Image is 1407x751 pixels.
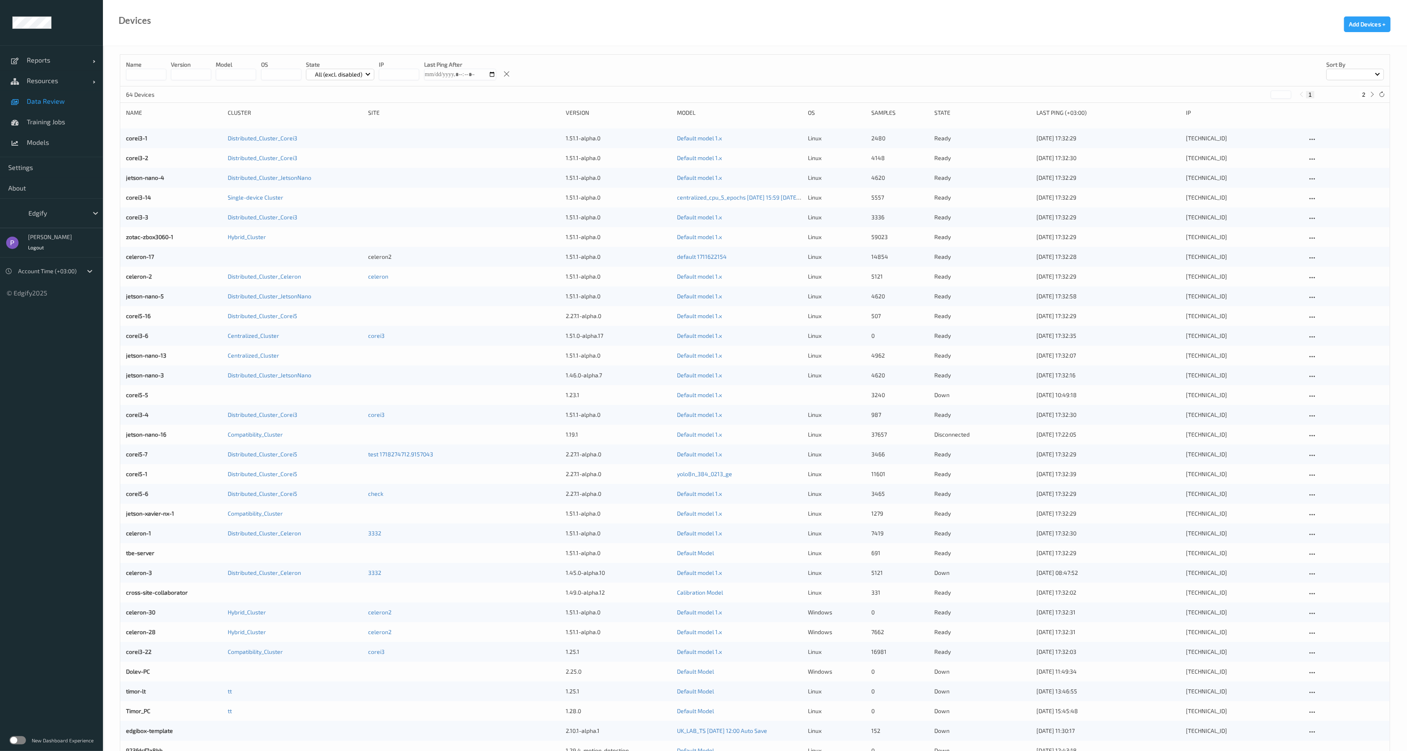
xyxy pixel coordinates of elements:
div: [TECHNICAL_ID] [1186,213,1302,221]
div: [TECHNICAL_ID] [1186,411,1302,419]
p: All (excl. disabled) [312,70,365,79]
div: [DATE] 17:32:29 [1036,134,1181,142]
div: 2480 [871,134,929,142]
a: 3332 [368,569,381,576]
p: linux [808,707,866,715]
a: test 1718274712.9157043 [368,451,433,458]
a: Dolev-PC [126,668,150,675]
a: Compatibility_Cluster [228,431,283,438]
p: ready [935,312,1031,320]
div: 0 [871,707,929,715]
div: [TECHNICAL_ID] [1186,292,1302,300]
p: ready [935,272,1031,281]
div: [DATE] 17:32:31 [1036,628,1181,636]
p: linux [808,233,866,241]
a: Default model 1.x [677,174,722,181]
p: linux [808,174,866,182]
div: 1.51.1-alpha.0 [566,292,672,300]
div: Last Ping (+03:00) [1036,109,1181,117]
div: [TECHNICAL_ID] [1186,470,1302,478]
div: 5121 [871,272,929,281]
p: model [216,60,256,69]
p: linux [808,588,866,597]
button: 2 [1360,91,1368,98]
div: 1.51.1-alpha.0 [566,351,672,360]
div: [TECHNICAL_ID] [1186,430,1302,439]
p: linux [808,351,866,360]
div: OS [808,109,866,117]
a: Default model 1.x [677,569,722,576]
a: Distributed_Cluster_Celeron [228,569,301,576]
div: 7419 [871,529,929,537]
p: linux [808,371,866,379]
div: 11601 [871,470,929,478]
div: [DATE] 17:32:02 [1036,588,1181,597]
div: Devices [119,16,151,25]
div: 1.25.1 [566,648,672,656]
div: [DATE] 17:32:29 [1036,312,1181,320]
a: Compatibility_Cluster [228,648,283,655]
a: celeron2 [368,609,392,616]
p: ready [935,490,1031,498]
p: ready [935,174,1031,182]
p: disconnected [935,430,1031,439]
a: Default model 1.x [677,391,722,398]
a: Default model 1.x [677,628,722,635]
div: [DATE] 17:32:16 [1036,371,1181,379]
p: ready [935,588,1031,597]
div: [DATE] 17:32:31 [1036,608,1181,616]
div: celeron2 [368,253,560,261]
div: 331 [871,588,929,597]
div: 1.19.1 [566,430,672,439]
div: [TECHNICAL_ID] [1186,450,1302,458]
div: 3465 [871,490,929,498]
a: Default model 1.x [677,431,722,438]
p: linux [808,569,866,577]
a: corei3-2 [126,154,148,161]
p: ready [935,509,1031,518]
div: version [566,109,672,117]
p: linux [808,529,866,537]
div: [TECHNICAL_ID] [1186,332,1302,340]
div: 2.27.1-alpha.0 [566,312,672,320]
a: celeron-28 [126,628,156,635]
div: [TECHNICAL_ID] [1186,608,1302,616]
a: jetson-nano-4 [126,174,164,181]
div: [DATE] 13:46:55 [1036,687,1181,695]
a: celeron2 [368,628,392,635]
p: ready [935,332,1031,340]
a: Timor_PC [126,707,150,714]
div: [TECHNICAL_ID] [1186,667,1302,676]
div: [TECHNICAL_ID] [1186,391,1302,399]
a: Default Model [677,707,714,714]
a: celeron-2 [126,273,152,280]
p: ready [935,549,1031,557]
a: corei3-3 [126,214,148,221]
p: down [935,687,1031,695]
a: corei3-6 [126,332,148,339]
a: Default model 1.x [677,273,722,280]
div: 3466 [871,450,929,458]
div: [TECHNICAL_ID] [1186,687,1302,695]
a: Distributed_Cluster_Celeron [228,273,301,280]
p: ready [935,213,1031,221]
a: jetson-nano-13 [126,352,166,359]
p: 64 Devices [126,91,188,99]
div: 5557 [871,193,929,202]
a: Default Model [677,688,714,695]
div: [DATE] 17:32:29 [1036,233,1181,241]
p: down [935,569,1031,577]
div: 1.51.1-alpha.0 [566,411,672,419]
p: State [306,60,375,69]
div: [TECHNICAL_ID] [1186,569,1302,577]
div: [DATE] 17:32:29 [1036,509,1181,518]
p: windows [808,667,866,676]
a: corei5-1 [126,470,147,477]
a: Distributed_Cluster_Corei5 [228,490,297,497]
p: ready [935,134,1031,142]
div: [TECHNICAL_ID] [1186,272,1302,281]
p: linux [808,549,866,557]
div: [DATE] 17:32:29 [1036,174,1181,182]
p: ready [935,193,1031,202]
a: corei5-16 [126,312,151,319]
